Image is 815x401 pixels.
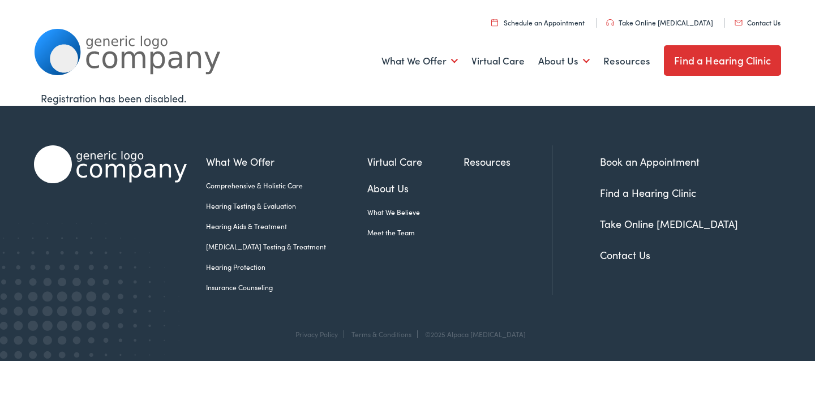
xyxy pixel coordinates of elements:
[491,19,498,26] img: utility icon
[491,18,585,27] a: Schedule an Appointment
[471,40,525,82] a: Virtual Care
[606,19,614,26] img: utility icon
[351,329,411,339] a: Terms & Conditions
[206,221,367,231] a: Hearing Aids & Treatment
[367,207,464,217] a: What We Believe
[206,154,367,169] a: What We Offer
[419,330,526,338] div: ©2025 Alpaca [MEDICAL_DATA]
[367,154,464,169] a: Virtual Care
[600,154,700,169] a: Book an Appointment
[206,242,367,252] a: [MEDICAL_DATA] Testing & Treatment
[206,262,367,272] a: Hearing Protection
[538,40,590,82] a: About Us
[464,154,552,169] a: Resources
[600,248,650,262] a: Contact Us
[600,186,696,200] a: Find a Hearing Clinic
[381,40,458,82] a: What We Offer
[600,217,738,231] a: Take Online [MEDICAL_DATA]
[735,18,780,27] a: Contact Us
[603,40,650,82] a: Resources
[735,20,743,25] img: utility icon
[367,227,464,238] a: Meet the Team
[34,145,187,183] img: Alpaca Audiology
[206,282,367,292] a: Insurance Counseling
[206,180,367,191] a: Comprehensive & Holistic Care
[41,90,774,106] div: Registration has been disabled.
[367,180,464,196] a: About Us
[295,329,338,339] a: Privacy Policy
[206,201,367,211] a: Hearing Testing & Evaluation
[606,18,713,27] a: Take Online [MEDICAL_DATA]
[664,45,781,76] a: Find a Hearing Clinic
